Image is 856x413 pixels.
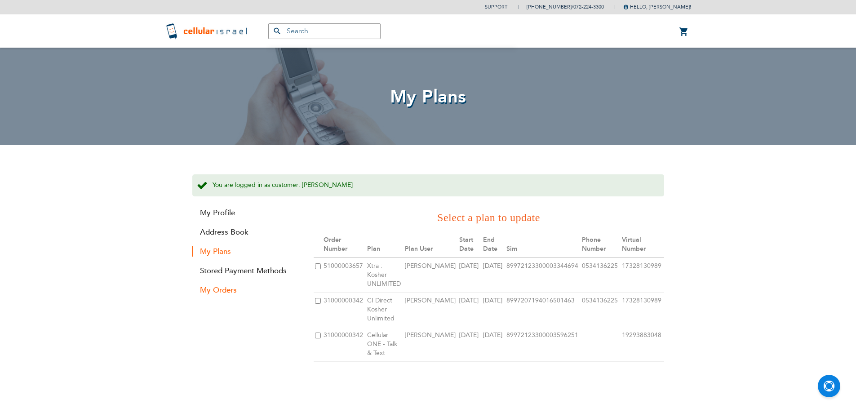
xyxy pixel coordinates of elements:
h3: Select a plan to update [314,210,664,225]
td: 51000003657 [322,258,366,293]
th: Plan User [404,232,458,258]
strong: My Plans [192,246,300,257]
a: My Profile [192,208,300,218]
td: 17328130989 [621,258,664,293]
a: 072-224-3300 [573,4,604,10]
span: My Plans [390,84,466,109]
td: [PERSON_NAME] [404,258,458,293]
th: Phone Number [581,232,621,258]
a: [PHONE_NUMBER] [527,4,572,10]
td: 19293883048 [621,327,664,361]
td: CI Direct Kosher Unlimited [366,292,404,327]
a: My Orders [192,285,300,295]
td: 0534136225 [581,258,621,293]
th: Order Number [322,232,366,258]
td: [PERSON_NAME] [404,327,458,361]
th: Virtual Number [621,232,664,258]
td: Cellular ONE - Talk & Text [366,327,404,361]
a: Address Book [192,227,300,237]
td: 31000000342 [322,327,366,361]
td: 89972123300003596251 [505,327,581,361]
li: / [518,0,604,13]
td: 17328130989 [621,292,664,327]
td: 89972123300003344694 [505,258,581,293]
td: Xtra : Kosher UNLIMITED [366,258,404,293]
input: Search [268,23,381,39]
td: [DATE] [458,327,481,361]
td: [DATE] [458,258,481,293]
td: [DATE] [482,327,505,361]
img: Cellular Israel Logo [165,22,250,40]
th: End Date [482,232,505,258]
a: Stored Payment Methods [192,266,300,276]
td: 0534136225 [581,292,621,327]
td: [DATE] [482,258,505,293]
th: Start Date [458,232,481,258]
td: [PERSON_NAME] [404,292,458,327]
td: 8997207194016501463 [505,292,581,327]
th: Plan [366,232,404,258]
a: Support [485,4,507,10]
td: [DATE] [482,292,505,327]
div: You are logged in as customer: [PERSON_NAME] [192,174,664,196]
span: Hello, [PERSON_NAME]! [623,4,691,10]
th: Sim [505,232,581,258]
td: [DATE] [458,292,481,327]
td: 31000000342 [322,292,366,327]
